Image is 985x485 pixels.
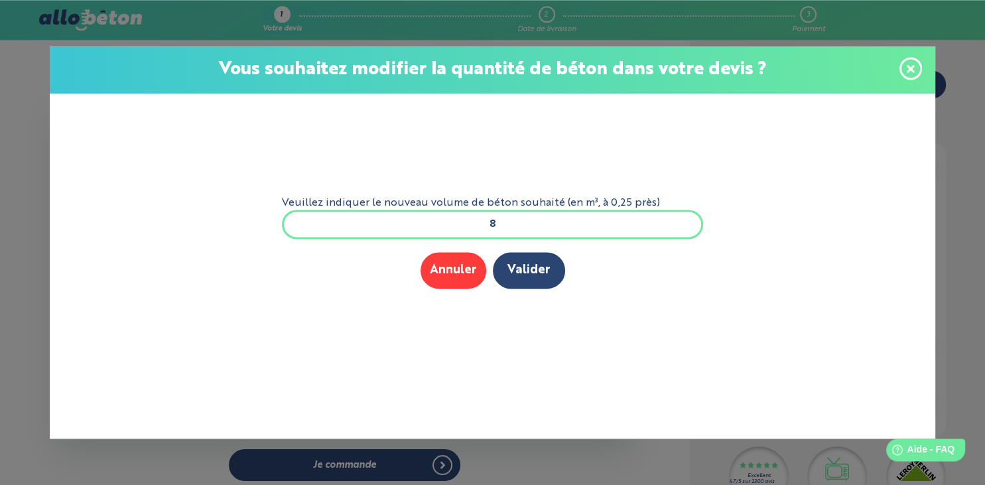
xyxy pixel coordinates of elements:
input: xxx [282,210,704,239]
p: Vous souhaitez modifier la quantité de béton dans votre devis ? [63,60,922,80]
button: Annuler [421,252,486,289]
label: Veuillez indiquer le nouveau volume de béton souhaité (en m³, à 0,25 près) [282,197,704,209]
button: Valider [493,252,565,289]
iframe: Help widget launcher [867,433,970,470]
